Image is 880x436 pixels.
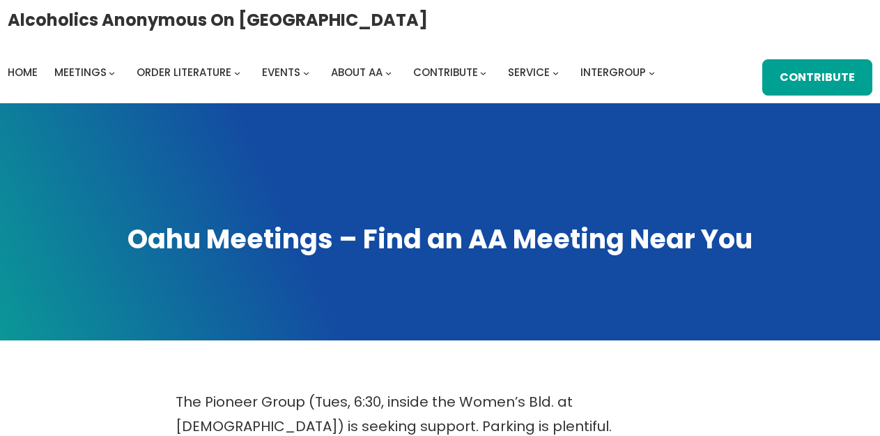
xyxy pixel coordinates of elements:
[109,69,115,75] button: Meetings submenu
[580,63,646,82] a: Intergroup
[8,63,38,82] a: Home
[553,69,559,75] button: Service submenu
[54,65,107,80] span: Meetings
[8,5,428,35] a: Alcoholics Anonymous on [GEOGRAPHIC_DATA]
[413,65,478,80] span: Contribute
[8,65,38,80] span: Home
[14,221,866,257] h1: Oahu Meetings – Find an AA Meeting Near You
[54,63,107,82] a: Meetings
[234,69,240,75] button: Order Literature submenu
[649,69,655,75] button: Intergroup submenu
[385,69,392,75] button: About AA submenu
[331,63,383,82] a: About AA
[262,65,300,80] span: Events
[580,65,646,80] span: Intergroup
[480,69,486,75] button: Contribute submenu
[137,65,231,80] span: Order Literature
[508,63,550,82] a: Service
[413,63,478,82] a: Contribute
[262,63,300,82] a: Events
[303,69,309,75] button: Events submenu
[508,65,550,80] span: Service
[762,59,872,96] a: Contribute
[331,65,383,80] span: About AA
[8,63,660,82] nav: Intergroup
